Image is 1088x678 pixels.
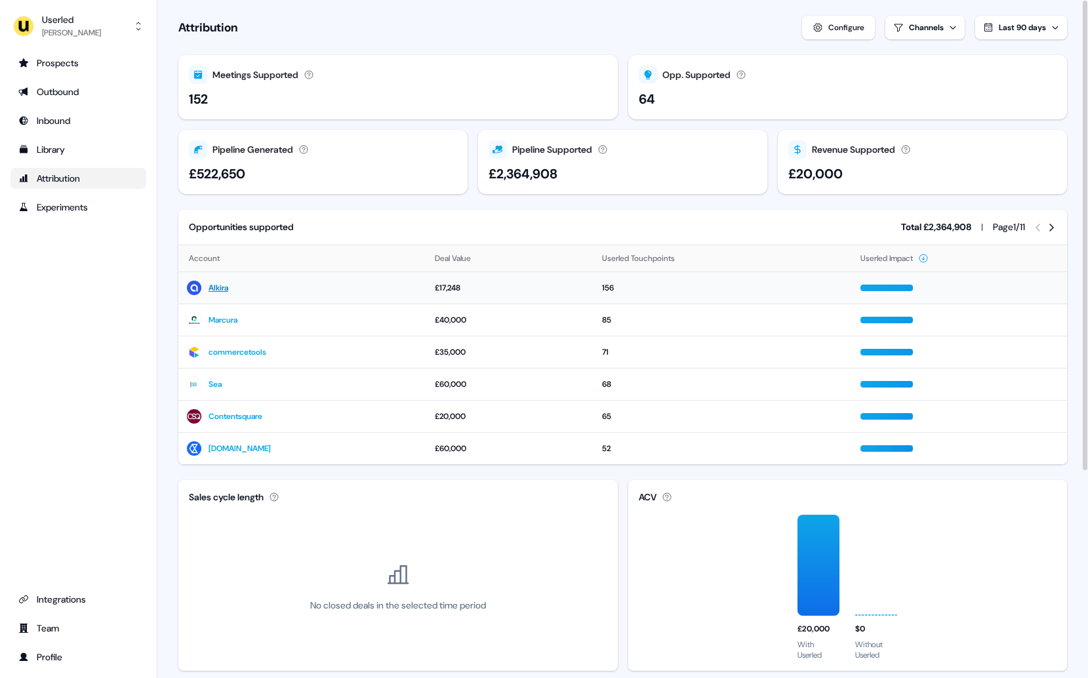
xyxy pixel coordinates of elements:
div: Sales cycle length [189,490,264,504]
div: Revenue Supported [812,143,895,157]
div: Library [18,143,138,156]
a: Alkira [209,281,228,294]
div: 71 [602,346,845,359]
a: Go to Inbound [10,110,146,131]
div: ACV [639,490,656,504]
div: Configure [828,21,864,34]
div: Profile [18,650,138,664]
span: Last 90 days [999,22,1046,33]
div: 152 [189,89,208,109]
button: Userled Touchpoints [602,247,691,270]
div: Integrations [18,593,138,606]
a: Go to profile [10,647,146,668]
div: Pipeline Generated [212,143,293,157]
a: Go to experiments [10,197,146,218]
button: Configure [802,16,875,39]
div: Opp. Supported [662,68,731,82]
a: commercetools [209,346,266,359]
div: Channels [909,22,944,33]
button: Last 90 days [975,16,1067,39]
div: £60,000 [435,378,586,391]
a: Go to outbound experience [10,81,146,102]
div: No closed deals in the selected time period [310,599,486,612]
button: Deal Value [435,247,487,270]
div: With Userled [797,639,839,660]
a: Marcura [209,313,237,327]
button: Meetings Supported152 [178,55,618,119]
div: 68 [602,378,845,391]
div: £2,364,908 [489,164,557,184]
div: Team [18,622,138,635]
a: Go to team [10,618,146,639]
div: 156 [602,281,845,294]
a: Sea [209,378,222,391]
div: Prospects [18,56,138,70]
div: £522,650 [189,164,245,184]
div: Opportunities supported [189,220,294,234]
a: [DOMAIN_NAME] [209,442,271,455]
div: $0 [855,624,897,634]
div: Pipeline Supported [512,143,592,157]
div: 64 [639,89,655,109]
button: Pipeline Supported£2,364,908 [478,130,767,194]
button: Channels [885,16,965,39]
h1: Attribution [178,20,237,35]
button: Pipeline Generated£522,650 [178,130,468,194]
div: £20,000 [435,410,586,423]
div: £20,000 [788,164,843,184]
div: £35,000 [435,346,586,359]
div: Total £2,364,908 [901,220,971,234]
div: £17,248 [435,281,586,294]
button: Userled[PERSON_NAME] [10,10,146,42]
div: Page 1 / 11 [993,220,1025,234]
button: Account [189,247,235,270]
a: Contentsquare [209,410,262,423]
div: Outbound [18,85,138,98]
div: Experiments [18,201,138,214]
a: Go to integrations [10,589,146,610]
div: £60,000 [435,442,586,455]
a: Go to prospects [10,52,146,73]
button: Revenue Supported£20,000 [778,130,1067,194]
div: [PERSON_NAME] [42,26,101,39]
a: Go to templates [10,139,146,160]
div: Userled [42,13,101,26]
div: £40,000 [435,313,586,327]
div: 52 [602,442,845,455]
button: Userled Impact [860,247,929,270]
div: Without Userled [855,639,897,660]
div: £20,000 [797,624,839,634]
div: Inbound [18,114,138,127]
div: Attribution [18,172,138,185]
div: 85 [602,313,845,327]
div: 65 [602,410,845,423]
a: Go to attribution [10,168,146,189]
div: Meetings Supported [212,68,298,82]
